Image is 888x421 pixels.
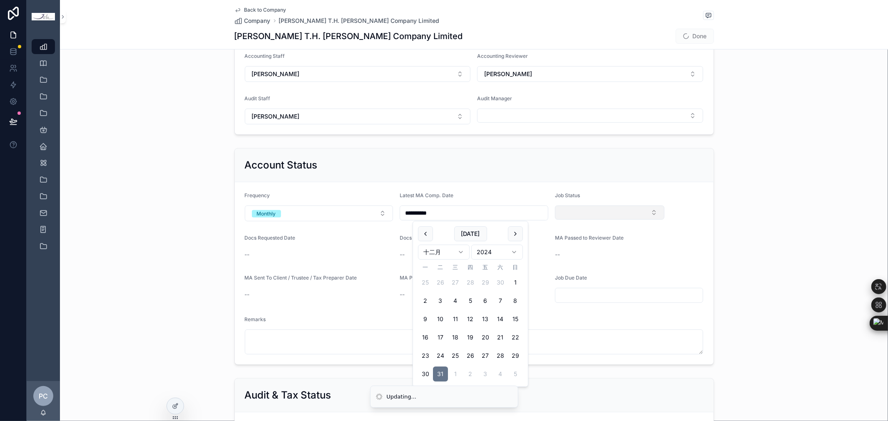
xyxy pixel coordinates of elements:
span: Audit Staff [245,95,271,102]
button: 2024年12月3日 星期二 [433,293,448,308]
span: -- [400,290,405,299]
span: -- [400,250,405,259]
button: 2024年12月4日 星期三 [448,293,463,308]
button: 2025年1月5日 星期日 [508,367,523,381]
a: Company [234,17,271,25]
button: 2024年11月26日 星期二 [433,275,448,290]
button: 2024年12月31日 星期二, selected [433,367,448,381]
button: 2024年12月14日 星期六 [493,312,508,327]
img: App logo [32,13,55,21]
button: 2024年12月18日 星期三 [448,330,463,345]
button: Select Button [245,109,471,124]
button: 2024年12月17日 星期二 [433,330,448,345]
span: Accounting Staff [245,53,285,59]
button: 2024年12月2日 星期一 [418,293,433,308]
button: Select Button [477,109,703,123]
button: Select Button [245,206,393,221]
button: 2024年12月1日 星期日 [508,275,523,290]
button: Select Button [555,206,665,220]
div: Updating... [387,393,417,401]
button: 2024年12月16日 星期一 [418,330,433,345]
button: 2024年11月27日 星期三 [448,275,463,290]
span: Docs Received Date [400,235,448,241]
div: scrollable content [27,33,60,265]
span: MA Passed to Reviewer Date [555,235,624,241]
button: 2024年12月6日 星期五 [478,293,493,308]
span: [PERSON_NAME] [484,70,532,78]
button: 2024年12月10日 星期二 [433,312,448,327]
button: 2024年12月27日 星期五 [478,348,493,363]
button: 2024年12月15日 星期日 [508,312,523,327]
span: Latest MA Comp. Date [400,192,453,198]
span: -- [245,250,250,259]
button: Select Button [245,66,471,82]
span: Remarks [245,316,266,322]
span: MA Sent To Client / Trustee / Tax Preparer Date [245,275,357,281]
th: 星期日 [508,263,523,272]
span: Job Status [555,192,580,198]
button: 2024年12月5日 星期四 [463,293,478,308]
button: 2024年12月11日 星期三 [448,312,463,327]
span: [PERSON_NAME] [252,70,300,78]
span: [PERSON_NAME] [252,112,300,121]
button: [DATE] [454,226,487,241]
button: 2024年12月9日 星期一 [418,312,433,327]
button: 2025年1月4日 星期六 [493,367,508,381]
button: 2025年1月1日 星期三 [448,367,463,381]
th: 星期一 [418,263,433,272]
button: 2024年11月29日 星期五 [478,275,493,290]
button: 2025年1月3日 星期五 [478,367,493,381]
button: 2024年12月30日 星期一 [418,367,433,381]
button: 2024年12月25日 星期三 [448,348,463,363]
button: 2024年12月12日 星期四 [463,312,478,327]
button: 2024年12月19日 星期四 [463,330,478,345]
button: Select Button [477,66,703,82]
button: 2024年12月23日 星期一 [418,348,433,363]
button: 2024年12月7日 星期六 [493,293,508,308]
span: MA Pass To Audit Date [400,275,454,281]
button: 2024年12月26日 星期四 [463,348,478,363]
button: 2024年11月30日 星期六 [493,275,508,290]
span: -- [245,290,250,299]
span: Back to Company [244,7,286,13]
span: Docs Requested Date [245,235,296,241]
button: 2024年11月25日 星期一 [418,275,433,290]
span: Accounting Reviewer [477,53,528,59]
button: 2024年12月20日 星期五 [478,330,493,345]
h1: [PERSON_NAME] T.H. [PERSON_NAME] Company Limited [234,30,463,42]
th: 星期五 [478,263,493,272]
th: 星期六 [493,263,508,272]
th: 星期三 [448,263,463,272]
span: Company [244,17,271,25]
button: 2024年12月28日 星期六 [493,348,508,363]
button: 2024年12月22日 星期日 [508,330,523,345]
span: Frequency [245,192,270,198]
span: -- [555,250,560,259]
button: 2024年12月13日 星期五 [478,312,493,327]
table: 十二月 2024 [418,263,523,381]
button: 2024年12月24日 星期二 [433,348,448,363]
a: [PERSON_NAME] T.H. [PERSON_NAME] Company Limited [279,17,440,25]
a: Back to Company [234,7,286,13]
button: 2025年1月2日 星期四 [463,367,478,381]
button: 2024年12月29日 星期日 [508,348,523,363]
button: 2024年12月8日 星期日 [508,293,523,308]
span: Job Due Date [555,275,587,281]
th: 星期四 [463,263,478,272]
h2: Account Status [245,158,318,172]
th: 星期二 [433,263,448,272]
span: Audit Manager [477,95,512,102]
button: 2024年11月28日 星期四 [463,275,478,290]
div: Monthly [257,210,276,218]
h2: Audit & Tax Status [245,389,331,402]
button: 2024年12月21日 星期六 [493,330,508,345]
span: PC [39,391,48,401]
